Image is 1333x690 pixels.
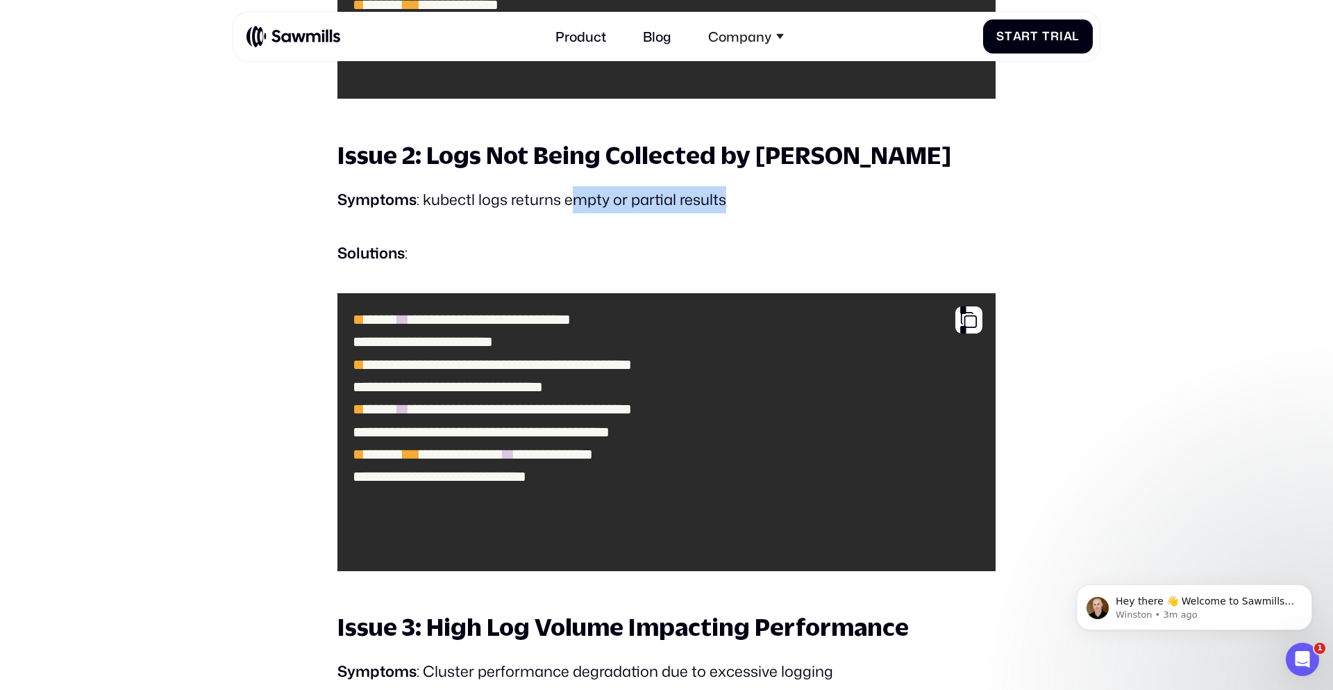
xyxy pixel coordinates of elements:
span: 1 [1314,643,1325,654]
iframe: Intercom notifications message [1055,555,1333,652]
p: : kubectl logs returns empty or partial results [337,186,996,213]
span: S [996,29,1005,43]
strong: Symptoms [337,660,417,682]
span: r [1050,29,1059,43]
span: r [1021,29,1030,43]
h3: Issue 3: High Log Volume Impacting Performance [337,611,996,643]
span: l [1072,29,1080,43]
strong: Symptoms [337,188,417,210]
a: StartTrial [983,19,1093,54]
span: a [1064,29,1073,43]
div: Company [708,28,771,44]
div: Company [698,18,794,54]
h3: Issue 2: Logs Not Being Collected by [PERSON_NAME] [337,139,996,171]
a: Product [546,18,617,54]
a: Blog [633,18,682,54]
span: t [1005,29,1013,43]
span: i [1059,29,1064,43]
iframe: Intercom live chat [1286,643,1319,676]
p: : Cluster performance degradation due to excessive logging [337,658,996,685]
span: t [1030,29,1039,43]
strong: Solutions [337,242,405,263]
span: a [1013,29,1022,43]
p: : [337,240,996,267]
span: T [1042,29,1050,43]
